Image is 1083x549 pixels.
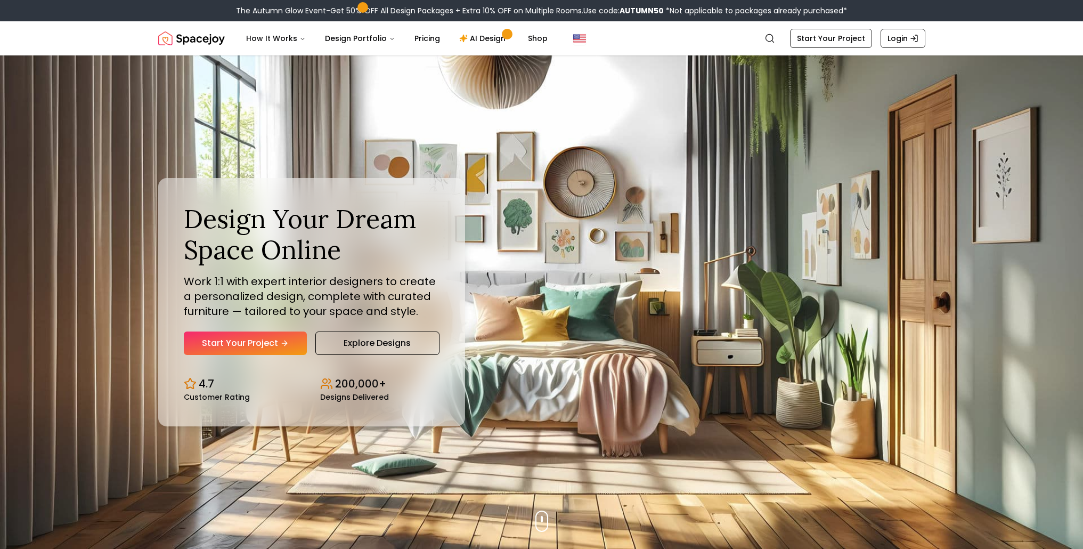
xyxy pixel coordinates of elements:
[236,5,847,16] div: The Autumn Glow Event-Get 50% OFF All Design Packages + Extra 10% OFF on Multiple Rooms.
[158,21,925,55] nav: Global
[620,5,664,16] b: AUTUMN50
[790,29,872,48] a: Start Your Project
[664,5,847,16] span: *Not applicable to packages already purchased*
[184,204,439,265] h1: Design Your Dream Space Online
[316,28,404,49] button: Design Portfolio
[583,5,664,16] span: Use code:
[238,28,556,49] nav: Main
[406,28,449,49] a: Pricing
[881,29,925,48] a: Login
[320,393,389,401] small: Designs Delivered
[519,28,556,49] a: Shop
[451,28,517,49] a: AI Design
[158,28,225,49] a: Spacejoy
[184,332,307,355] a: Start Your Project
[573,32,586,45] img: United States
[335,376,386,391] p: 200,000+
[184,274,439,319] p: Work 1:1 with expert interior designers to create a personalized design, complete with curated fu...
[238,28,314,49] button: How It Works
[184,393,250,401] small: Customer Rating
[315,332,439,355] a: Explore Designs
[199,376,214,391] p: 4.7
[158,28,225,49] img: Spacejoy Logo
[184,368,439,401] div: Design stats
